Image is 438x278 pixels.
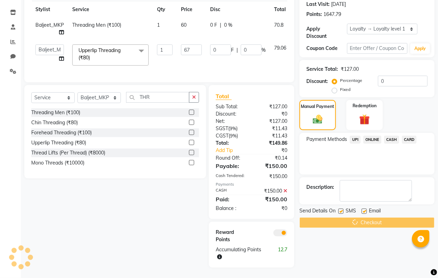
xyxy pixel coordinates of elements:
span: Threading Men (₹100) [72,22,121,28]
div: Balance : [210,205,251,212]
div: Paid: [210,195,251,203]
div: ₹0 [251,110,292,118]
div: CASH [210,187,251,195]
div: ₹11.43 [251,125,292,132]
span: UPI [350,136,361,144]
div: ₹149.86 [251,140,292,147]
div: Apply Discount [306,25,347,40]
th: Stylist [31,2,68,17]
div: [DATE] [331,1,346,8]
div: ₹11.43 [251,132,292,140]
span: 9% [230,126,236,131]
div: Total: [210,140,251,147]
div: ₹127.00 [341,66,359,73]
div: 1647.79 [323,11,341,18]
span: SMS [346,207,356,216]
span: ONLINE [363,136,381,144]
img: _cash.svg [310,114,325,125]
div: Upperlip Threading (₹80) [31,139,86,146]
th: Qty [153,2,177,17]
span: 60 [181,22,187,28]
span: % [262,47,266,54]
span: 0 % [224,22,232,29]
th: Price [177,2,206,17]
label: Manual Payment [301,103,334,110]
div: ₹150.00 [251,173,292,180]
div: Cash Tendered: [210,173,251,180]
div: Discount: [210,110,251,118]
span: Payment Methods [306,136,347,143]
div: Forehead Threading (₹100) [31,129,92,136]
div: Net: [210,118,251,125]
div: ₹0 [258,147,292,154]
th: Service [68,2,153,17]
span: Total [216,93,232,100]
a: x [90,54,93,61]
div: 12.7 [272,246,292,261]
label: Percentage [340,77,362,84]
button: Apply [410,43,430,54]
span: | [220,22,221,29]
span: CASH [384,136,399,144]
div: Chin Threading (₹80) [31,119,78,126]
span: 70.8 [274,22,283,28]
label: Redemption [353,103,377,109]
img: _gift.svg [356,113,373,126]
span: Send Details On [299,207,336,216]
span: CGST [216,133,229,139]
div: ₹150.00 [251,195,292,203]
div: Thread Lifts (Per Thread) (₹8000) [31,149,105,157]
div: Accumulating Points [210,246,272,261]
div: ₹127.00 [251,103,292,110]
div: ₹150.00 [251,162,292,170]
div: Payable: [210,162,251,170]
div: Discount: [306,78,328,85]
a: Add Tip [210,147,258,154]
div: Threading Men (₹100) [31,109,80,116]
input: Search or Scan [126,92,189,103]
div: ₹150.00 [251,187,292,195]
span: | [237,47,238,54]
span: 9% [230,133,237,138]
label: Fixed [340,86,350,93]
div: Coupon Code [306,45,347,52]
div: ( ) [210,132,251,140]
span: SGST [216,125,228,132]
div: ( ) [210,125,251,132]
input: Enter Offer / Coupon Code [347,43,407,54]
div: ₹0 [251,205,292,212]
span: Upperlip Threading (₹80) [78,47,121,61]
span: 79.06 [274,45,286,51]
th: Total [270,2,290,17]
div: Sub Total: [210,103,251,110]
div: Payments [216,182,287,187]
span: Email [369,207,381,216]
div: ₹0.14 [251,154,292,162]
span: CARD [402,136,417,144]
div: Round Off: [210,154,251,162]
div: ₹127.00 [251,118,292,125]
th: Disc [206,2,270,17]
div: Description: [306,184,334,191]
span: 0 F [210,22,217,29]
div: Reward Points [210,229,251,243]
span: Baljeet_MKP [35,22,64,28]
div: Service Total: [306,66,338,73]
div: Points: [306,11,322,18]
span: F [231,47,234,54]
span: 1 [157,22,160,28]
div: Last Visit: [306,1,330,8]
div: Mono Threads (₹10000) [31,159,84,167]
